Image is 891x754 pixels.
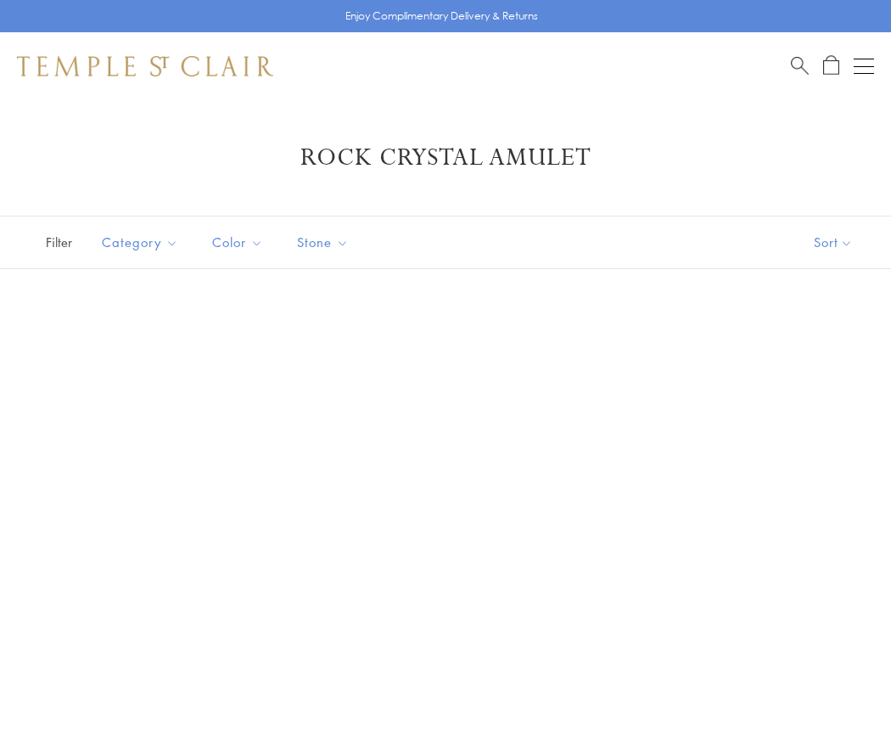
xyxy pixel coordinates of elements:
[823,55,839,76] a: Open Shopping Bag
[854,56,874,76] button: Open navigation
[93,232,191,253] span: Category
[776,217,891,268] button: Show sort by
[345,8,538,25] p: Enjoy Complimentary Delivery & Returns
[284,223,361,262] button: Stone
[89,223,191,262] button: Category
[17,56,273,76] img: Temple St. Clair
[199,223,276,262] button: Color
[791,55,809,76] a: Search
[204,232,276,253] span: Color
[289,232,361,253] span: Stone
[42,143,849,173] h1: Rock Crystal Amulet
